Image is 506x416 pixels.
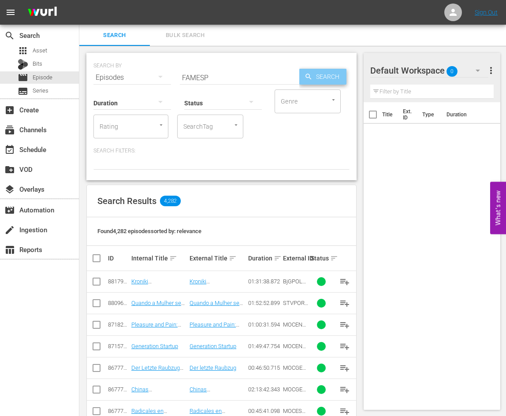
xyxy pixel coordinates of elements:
th: Type [417,102,441,127]
th: Title [382,102,398,127]
a: Chinas Erfolgsgeheimnis EP2 [190,386,244,399]
span: Create [4,105,15,115]
div: 87157525 [108,343,129,349]
span: Episode [18,72,28,83]
span: STVPOR159 [283,300,308,313]
span: Series [33,86,48,95]
th: Ext. ID [398,102,417,127]
div: 00:45:41.098 [248,408,280,414]
a: Kroniki [PERSON_NAME], czyli Flipa i Flapa - Vol. 1 (Laurel & Hardy Chronicles - Vol. 1) Polnisch... [131,278,187,318]
div: 88179239 [108,278,129,285]
span: playlist_add [339,384,350,395]
button: Open Feedback Widget [490,182,506,234]
span: Search Results [97,196,156,206]
span: MOCGER144 [283,386,306,399]
a: Kroniki [PERSON_NAME], czyli Flipa i Flapa - Vol. 1 [190,278,245,305]
a: Sign Out [475,9,498,16]
div: ID [108,255,129,262]
a: Pleasure and Pain: The Science of Love [190,321,240,334]
span: Reports [4,245,15,255]
div: Internal Title [131,253,187,264]
div: 01:52:52.899 [248,300,280,306]
span: sort [274,254,282,262]
div: External Title [190,253,245,264]
span: playlist_add [339,298,350,308]
span: playlist_add [339,319,350,330]
a: Pleasure and Pain: The Science of Love [131,321,182,334]
div: 01:31:38.872 [248,278,280,285]
span: Asset [33,46,47,55]
button: Open [157,121,165,129]
button: playlist_add [334,336,355,357]
div: 86777923 [108,408,129,414]
span: BjGPOL270 [283,278,306,291]
span: Series [18,86,28,97]
div: 02:13:42.343 [248,386,280,393]
a: Generation Startup [131,343,178,349]
a: Chinas Erfolgsgeheimnis EP2 (How China Works S2 EP 1-3) Deutsch [131,386,186,412]
span: sort [330,254,338,262]
span: sort [229,254,237,262]
span: menu [5,7,16,18]
span: playlist_add [339,341,350,352]
button: playlist_add [334,271,355,292]
div: Duration [248,253,280,264]
span: Bits [33,59,42,68]
div: Episodes [93,65,171,90]
button: playlist_add [334,379,355,400]
button: playlist_add [334,293,355,314]
span: Search [313,69,346,85]
th: Duration [441,102,494,127]
span: sort [169,254,177,262]
span: Bulk Search [155,30,215,41]
span: 4,282 [160,196,181,206]
div: Default Workspace [370,58,488,83]
span: Search [85,30,145,41]
button: more_vert [486,60,496,81]
div: 01:49:47.754 [248,343,280,349]
span: Overlays [4,184,15,195]
span: MOCENG343 [283,343,306,356]
div: 87182029 [108,321,129,328]
span: Episode [33,73,52,82]
div: 00:46:50.715 [248,364,280,371]
a: Quando a Mulher se Atreve (War of the Wildcats) [131,300,185,319]
span: Ingestion [4,225,15,235]
span: MOCGER145 [283,364,306,378]
button: Search [299,69,346,85]
button: playlist_add [334,357,355,379]
a: Generation Startup [190,343,236,349]
span: playlist_add [339,276,350,287]
span: Channels [4,125,15,135]
button: Open [329,96,338,104]
div: 88096323 [108,300,129,306]
a: Der Letzte Raubzug (Gambling on Extinction) Deutsch [131,364,183,384]
button: Open [232,121,240,129]
div: Status [311,253,331,264]
div: 86777925 [108,364,129,371]
span: Found 4,282 episodes sorted by: relevance [97,228,201,234]
p: Search Filters: [93,147,350,155]
div: 01:00:31.594 [248,321,280,328]
span: more_vert [486,65,496,76]
button: playlist_add [334,314,355,335]
div: External ID [283,255,309,262]
img: ans4CAIJ8jUAAAAAAAAAAAAAAAAAAAAAAAAgQb4GAAAAAAAAAAAAAAAAAAAAAAAAJMjXAAAAAAAAAAAAAAAAAAAAAAAAgAT5G... [21,2,63,23]
span: Schedule [4,145,15,155]
span: playlist_add [339,363,350,373]
div: Bits [18,59,28,70]
a: Der letzte Raubzug [190,364,236,371]
span: MOCENG347 [283,321,306,334]
span: Asset [18,45,28,56]
span: 0 [446,62,458,81]
div: 86777924 [108,386,129,393]
a: Quando a Mulher se Atreve [190,300,243,313]
span: Search [4,30,15,41]
span: VOD [4,164,15,175]
span: Automation [4,205,15,215]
